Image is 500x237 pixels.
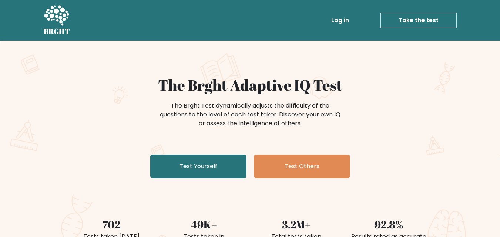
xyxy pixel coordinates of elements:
[380,13,457,28] a: Take the test
[254,155,350,178] a: Test Others
[158,101,343,128] div: The Brght Test dynamically adjusts the difficulty of the questions to the level of each test take...
[44,27,70,36] h5: BRGHT
[150,155,246,178] a: Test Yourself
[255,217,338,232] div: 3.2M+
[44,3,70,38] a: BRGHT
[70,76,431,94] h1: The Brght Adaptive IQ Test
[347,217,431,232] div: 92.8%
[70,217,153,232] div: 702
[328,13,352,28] a: Log in
[162,217,246,232] div: 49K+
